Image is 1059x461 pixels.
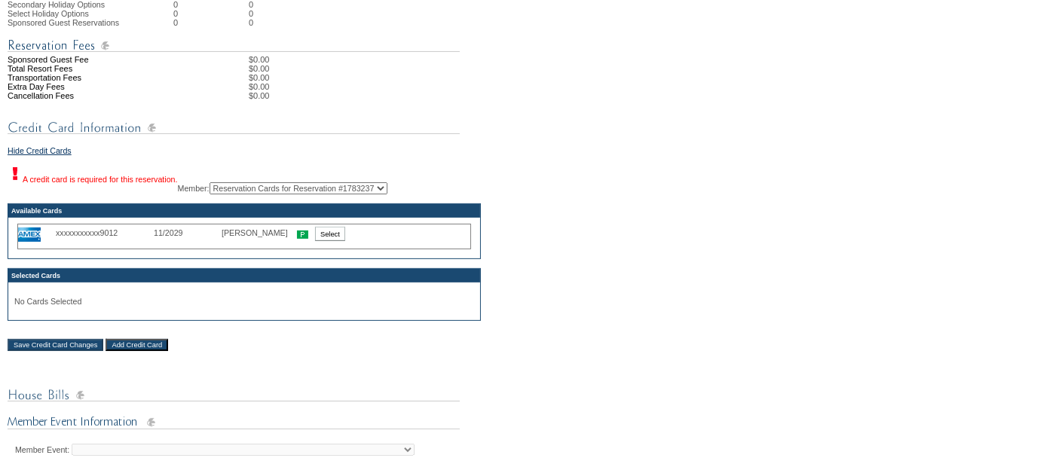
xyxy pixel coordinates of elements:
td: $0.00 [249,73,580,82]
td: Selected Cards [8,269,480,282]
img: icon_cc_amex.gif [18,227,41,242]
td: $0.00 [249,64,580,73]
td: Available Cards [8,204,480,218]
img: Member Event [8,414,460,432]
input: Save Credit Card Changes [8,339,103,351]
input: Select [315,227,345,241]
td: 0 [249,9,265,18]
td: Cancellation Fees [8,91,173,100]
div: A credit card is required for this reservation. [8,164,178,184]
td: Sponsored Guest Fee [8,55,173,64]
img: exclamation.gif [8,164,23,182]
td: Extra Day Fees [8,82,173,91]
td: $0.00 [249,82,580,91]
td: Transportation Fees [8,73,173,82]
div: [PERSON_NAME] [222,228,297,237]
img: House Bills [8,386,460,405]
a: Hide Credit Cards [8,146,72,155]
img: icon_primary.gif [297,230,308,239]
img: Reservation Fees [8,36,460,55]
td: 0 [173,18,249,27]
div: xxxxxxxxxxx9012 [56,228,154,237]
span: Select Holiday Options [8,9,89,18]
td: $0.00 [249,91,580,100]
label: Member Event: [15,445,69,454]
div: 11/2029 [154,228,222,237]
td: Total Resort Fees [8,64,173,73]
input: Add Credit Card [106,339,168,351]
td: 0 [173,9,249,18]
span: Sponsored Guest Reservations [8,18,119,27]
img: Credit Card Information [8,118,460,137]
div: Member: [8,182,580,320]
td: 0 [249,18,265,27]
p: No Cards Selected [14,297,474,306]
td: $0.00 [249,55,580,64]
